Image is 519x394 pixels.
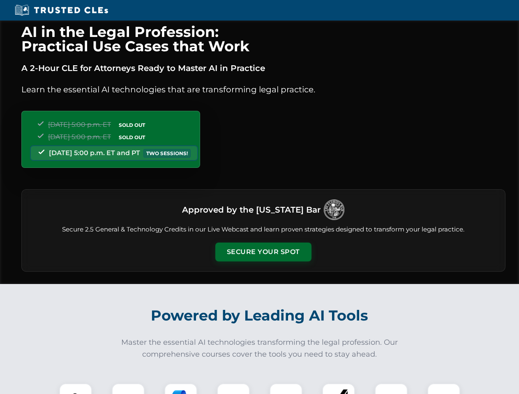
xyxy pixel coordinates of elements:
span: SOLD OUT [116,121,148,129]
p: Master the essential AI technologies transforming the legal profession. Our comprehensive courses... [116,337,404,360]
button: Secure Your Spot [215,243,311,261]
p: A 2-Hour CLE for Attorneys Ready to Master AI in Practice [21,62,505,75]
img: Trusted CLEs [12,4,111,16]
h2: Powered by Leading AI Tools [32,301,487,330]
span: [DATE] 5:00 p.m. ET [48,133,111,141]
span: SOLD OUT [116,133,148,142]
h1: AI in the Legal Profession: Practical Use Cases that Work [21,25,505,53]
h3: Approved by the [US_STATE] Bar [182,202,321,217]
p: Secure 2.5 General & Technology Credits in our Live Webcast and learn proven strategies designed ... [32,225,495,234]
p: Learn the essential AI technologies that are transforming legal practice. [21,83,505,96]
img: Logo [324,199,344,220]
span: [DATE] 5:00 p.m. ET [48,121,111,128]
